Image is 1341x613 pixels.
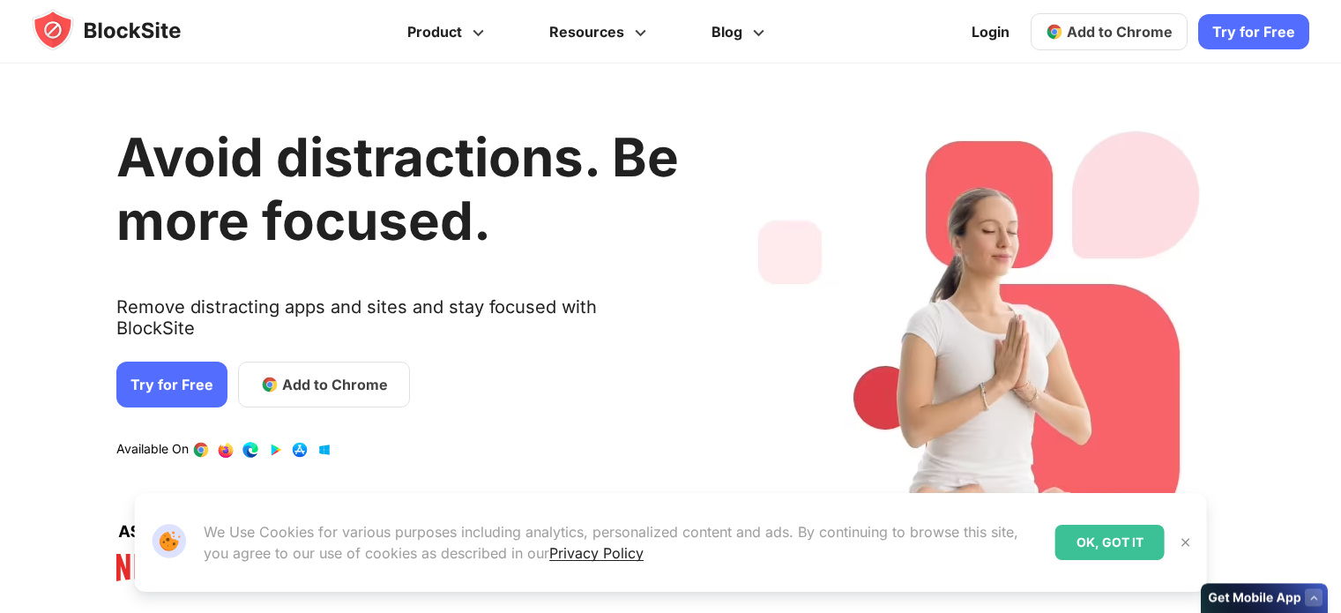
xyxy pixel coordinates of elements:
[282,374,388,395] span: Add to Chrome
[1179,535,1193,549] img: Close
[549,544,644,562] a: Privacy Policy
[1031,13,1188,50] a: Add to Chrome
[116,362,227,407] a: Try for Free
[1067,23,1173,41] span: Add to Chrome
[116,296,679,353] text: Remove distracting apps and sites and stay focused with BlockSite
[238,362,410,407] a: Add to Chrome
[116,441,189,459] text: Available On
[116,125,679,252] h1: Avoid distractions. Be more focused.
[1046,23,1063,41] img: chrome-icon.svg
[1055,525,1165,560] div: OK, GOT IT
[1174,531,1197,554] button: Close
[1198,14,1309,49] a: Try for Free
[204,521,1041,564] p: We Use Cookies for various purposes including analytics, personalized content and ads. By continu...
[961,11,1020,53] a: Login
[32,9,215,51] img: blocksite-icon.5d769676.svg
